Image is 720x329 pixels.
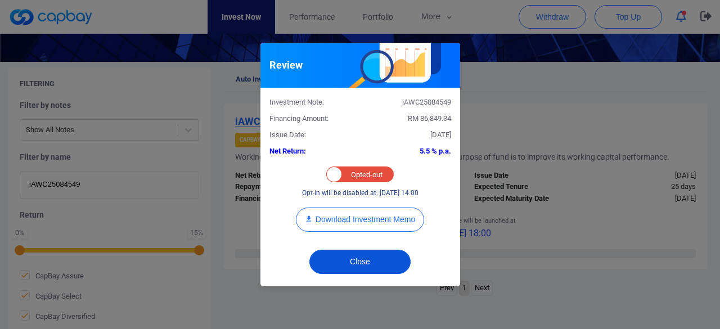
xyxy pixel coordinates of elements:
div: Investment Note: [261,97,361,109]
h5: Review [269,58,303,72]
div: [DATE] [360,129,460,141]
div: Issue Date: [261,129,361,141]
div: Financing Amount: [261,113,361,125]
div: 5.5 % p.a. [360,146,460,157]
button: Download Investment Memo [296,208,424,232]
p: Opt-in will be disabled at: [DATE] 14:00 [302,188,418,199]
div: Net Return: [261,146,361,157]
button: Close [309,250,411,274]
span: RM 86,849.34 [408,114,451,123]
div: iAWC25084549 [360,97,460,109]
